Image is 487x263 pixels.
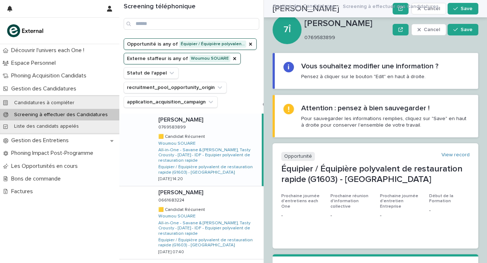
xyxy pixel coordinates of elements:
[281,164,470,185] p: Équipier / Équipière polyvalent de restauration rapide (G1603) - [GEOGRAPHIC_DATA]
[124,96,218,108] button: application_acquisition_campaign
[158,221,261,236] a: All-in-One - Savane & [PERSON_NAME], Tasty Crousty - [DATE] - IDF - Equipier polyvalent de restau...
[158,165,259,175] a: Équipier / Équipière polyvalent de restauration rapide (G1603) - [GEOGRAPHIC_DATA]
[158,214,196,219] a: Woumou SOUARE
[8,123,85,130] p: Liste des candidats appelés
[8,137,74,144] p: Gestion des Entretiens
[8,85,82,92] p: Gestion des Candidatures
[158,177,183,182] p: [DATE] 14:20
[461,27,473,32] span: Save
[301,115,469,128] p: Pour sauvegarder les informations remplies, cliquez sur "Save" en haut à droite pour conserver l'...
[8,112,114,118] p: Screening à effectuer des Candidatures
[262,102,297,107] span: Clear all filters
[158,206,206,212] p: 🟨 Candidat Récurrent
[281,152,315,161] p: Opportunité
[411,24,446,35] button: Cancel
[8,175,67,182] p: Bons de commande
[158,188,205,196] p: [PERSON_NAME]
[281,194,320,209] span: Prochaine journée d'entretiens each One
[304,18,390,29] p: [PERSON_NAME]
[429,194,453,203] span: Début de la Formation
[8,163,84,170] p: Les Opportunités en cours
[330,212,371,220] p: -
[380,212,420,220] p: -
[124,3,259,11] h1: Screening téléphonique
[124,38,257,50] button: Opportunité
[158,196,186,203] p: 0661683224
[158,238,261,248] a: Équipier / Équipière polyvalent de restauration rapide (G1603) - [GEOGRAPHIC_DATA]
[119,114,264,187] a: [PERSON_NAME][PERSON_NAME] 07695838990769583899 🟨 Candidat Récurrent🟨 Candidat Récurrent Woumou S...
[158,115,205,123] p: [PERSON_NAME]
[124,53,241,64] button: Externe staffeur
[448,24,478,35] button: Save
[158,148,259,163] a: All-in-One - Savane & [PERSON_NAME], Tasty Crousty - [DATE] - IDF - Equipier polyvalent de restau...
[281,212,322,220] p: -
[380,194,418,209] span: Prochaine journée d'entretien Entreprise
[158,250,184,255] p: [DATE] 07:40
[301,62,439,71] h2: Vous souhaitez modifier une information ?
[429,207,470,215] p: -
[343,2,439,10] p: Screening à effectuer des Candidatures
[124,18,259,30] input: Search
[257,102,297,107] button: Clear all filters
[8,72,92,79] p: Phoning Acquisition Candidats
[8,60,61,67] p: Espace Personnel
[273,1,335,10] a: Gestion des Candidatures
[158,141,196,146] a: Woumou SOUARE
[441,152,470,158] a: View record
[8,188,39,195] p: Factures
[119,186,264,259] a: [PERSON_NAME][PERSON_NAME] 06616832240661683224 🟨 Candidat Récurrent🟨 Candidat Récurrent Woumou S...
[8,150,99,157] p: Phoning Impact Post-Programme
[124,82,227,93] button: recruitment_pool_opportunity_origin
[330,194,368,209] span: Prochaine réunion d'information collective
[424,27,440,32] span: Cancel
[301,73,426,80] p: Pensez à cliquer sur le bouton "Edit" en haut à droite.
[8,47,90,54] p: Découvrir l'univers each One !
[124,67,179,79] button: Statut de l'appel
[301,104,430,113] h2: Attention : pensez à bien sauvegarder !
[304,35,387,41] p: 0769583899
[158,123,187,130] p: 0769583899
[158,133,206,139] p: 🟨 Candidat Récurrent
[8,100,80,106] p: Candidatures à compléter
[6,24,46,38] img: bc51vvfgR2QLHU84CWIQ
